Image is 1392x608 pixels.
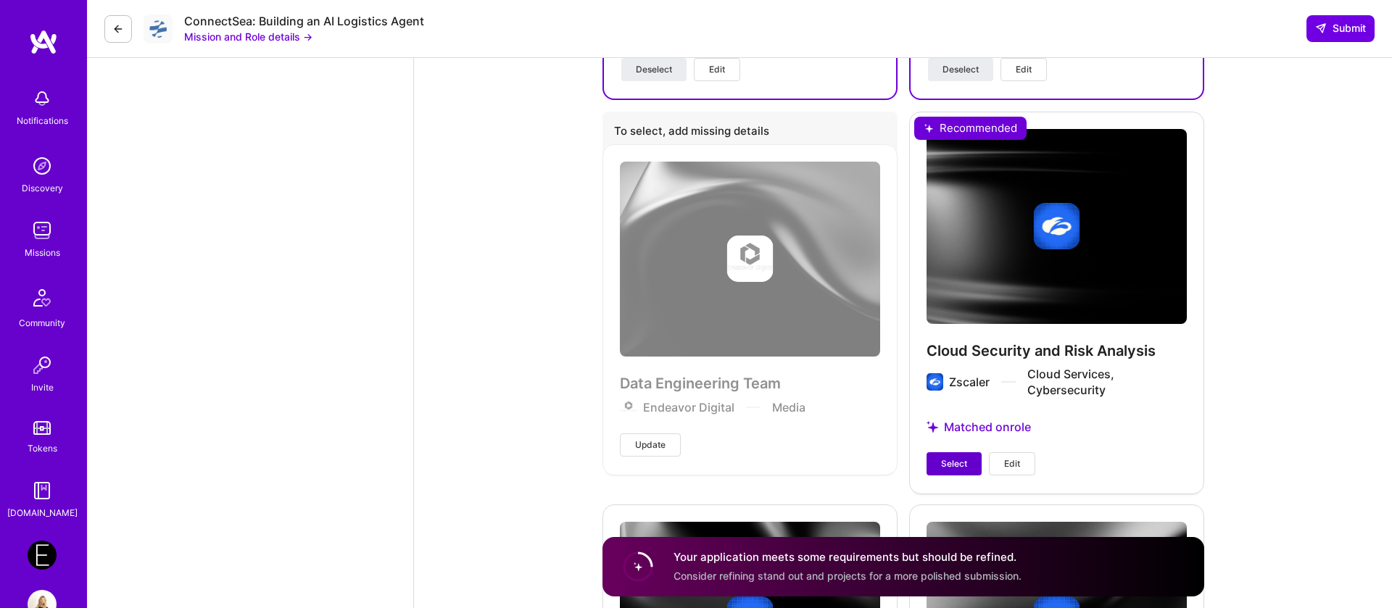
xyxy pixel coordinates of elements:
div: Community [19,315,65,330]
button: Select [927,452,982,475]
span: Edit [1016,63,1032,76]
span: Submit [1315,21,1366,36]
img: tokens [33,421,51,435]
div: Tokens [28,441,57,456]
h4: Your application meets some requirements but should be refined. [674,550,1022,565]
button: Edit [1000,58,1047,81]
span: Edit [1004,457,1020,470]
button: Deselect [928,58,993,81]
img: bell [28,84,57,113]
button: Edit [694,58,740,81]
div: Missions [25,245,60,260]
div: ConnectSea: Building an AI Logistics Agent [184,14,424,29]
div: Notifications [17,113,68,128]
button: Submit [1306,15,1375,41]
div: Discovery [22,180,63,196]
div: Invite [31,380,54,395]
i: icon LeftArrowDark [112,23,124,35]
span: Update [635,438,666,451]
img: Invite [28,351,57,380]
a: Endeavor: Data Team- 3338DES275 [24,541,60,570]
button: Mission and Role details → [184,29,312,44]
img: Endeavor: Data Team- 3338DES275 [28,541,57,570]
div: [DOMAIN_NAME] [7,505,78,520]
span: Deselect [636,63,672,76]
img: discovery [28,151,57,180]
i: icon SendLight [1315,22,1327,34]
button: Edit [989,452,1035,475]
button: Deselect [621,58,687,81]
button: Update [620,433,681,457]
div: To select, add missing details [602,112,898,154]
span: Deselect [942,63,979,76]
span: Consider refining stand out and projects for a more polished submission. [674,570,1022,582]
img: teamwork [28,216,57,245]
span: Edit [709,63,725,76]
img: guide book [28,476,57,505]
img: logo [29,29,58,55]
img: Community [25,280,59,315]
span: Select [941,457,967,470]
img: Company Logo [144,14,173,43]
